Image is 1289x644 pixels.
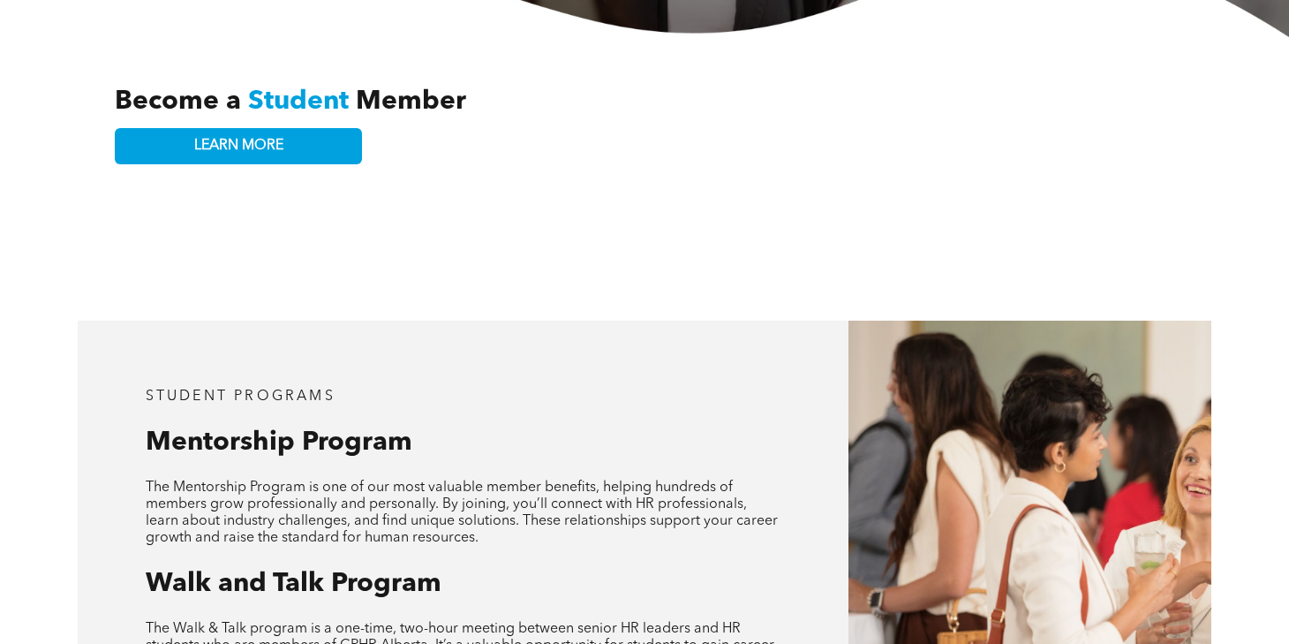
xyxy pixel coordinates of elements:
span: Walk and Talk Program [146,571,441,597]
span: student programs [146,390,335,404]
span: Become a [115,88,241,115]
span: Member [356,88,466,115]
a: LEARN MORE [115,128,362,164]
span: The Mentorship Program is one of our most valuable member benefits, helping hundreds of members g... [146,481,778,545]
span: Student [248,88,349,115]
h3: Mentorship Program [146,427,780,458]
span: LEARN MORE [194,138,283,155]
